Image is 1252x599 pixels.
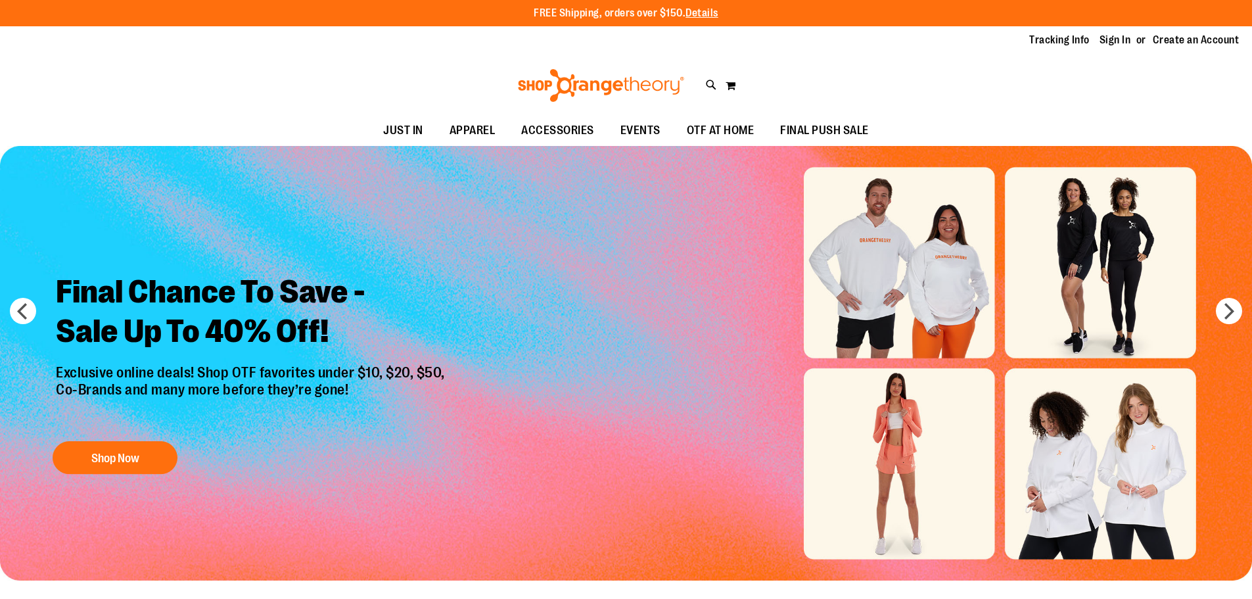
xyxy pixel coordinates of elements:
button: prev [10,298,36,324]
a: Final Chance To Save -Sale Up To 40% Off! Exclusive online deals! Shop OTF favorites under $10, $... [46,262,458,481]
a: Sign In [1100,33,1131,47]
h2: Final Chance To Save - Sale Up To 40% Off! [46,262,458,364]
button: Shop Now [53,441,177,474]
a: ACCESSORIES [508,116,607,146]
span: JUST IN [383,116,423,145]
a: Create an Account [1153,33,1240,47]
span: ACCESSORIES [521,116,594,145]
span: FINAL PUSH SALE [780,116,869,145]
img: Shop Orangetheory [516,69,686,102]
a: APPAREL [436,116,509,146]
span: APPAREL [450,116,496,145]
a: EVENTS [607,116,674,146]
a: FINAL PUSH SALE [767,116,882,146]
p: FREE Shipping, orders over $150. [534,6,718,21]
p: Exclusive online deals! Shop OTF favorites under $10, $20, $50, Co-Brands and many more before th... [46,364,458,429]
a: Details [685,7,718,19]
a: Tracking Info [1029,33,1090,47]
a: JUST IN [370,116,436,146]
span: EVENTS [620,116,661,145]
a: OTF AT HOME [674,116,768,146]
button: next [1216,298,1242,324]
span: OTF AT HOME [687,116,754,145]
